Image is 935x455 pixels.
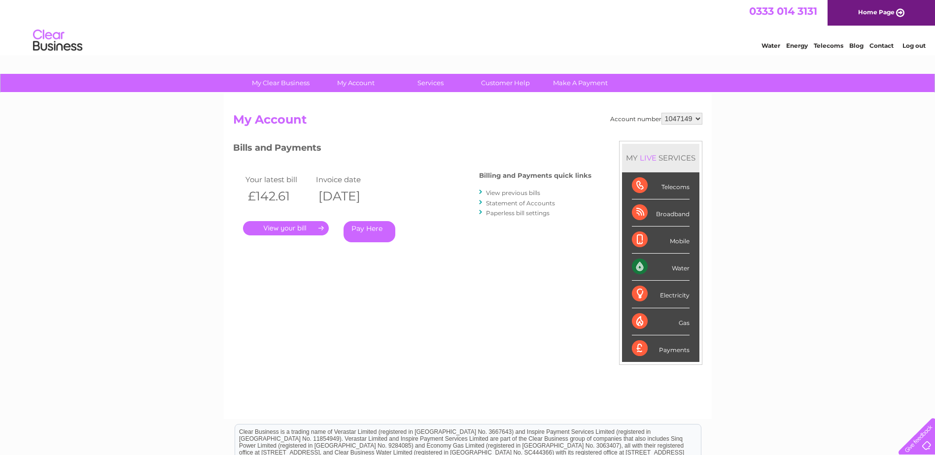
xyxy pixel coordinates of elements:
[762,42,780,49] a: Water
[610,113,702,125] div: Account number
[243,186,314,206] th: £142.61
[344,221,395,242] a: Pay Here
[486,189,540,196] a: View previous bills
[632,281,690,308] div: Electricity
[849,42,864,49] a: Blog
[465,74,546,92] a: Customer Help
[243,221,329,235] a: .
[622,144,699,172] div: MY SERVICES
[479,172,591,179] h4: Billing and Payments quick links
[632,308,690,335] div: Gas
[632,199,690,227] div: Broadband
[486,199,555,207] a: Statement of Accounts
[632,227,690,254] div: Mobile
[486,209,550,217] a: Paperless bill settings
[540,74,621,92] a: Make A Payment
[902,42,926,49] a: Log out
[390,74,471,92] a: Services
[632,172,690,199] div: Telecoms
[240,74,321,92] a: My Clear Business
[786,42,808,49] a: Energy
[749,5,817,17] a: 0333 014 3131
[313,186,384,206] th: [DATE]
[814,42,843,49] a: Telecoms
[632,254,690,281] div: Water
[313,173,384,186] td: Invoice date
[33,26,83,56] img: logo.png
[869,42,894,49] a: Contact
[315,74,396,92] a: My Account
[243,173,314,186] td: Your latest bill
[233,141,591,158] h3: Bills and Payments
[233,113,702,131] h2: My Account
[632,335,690,362] div: Payments
[235,5,701,48] div: Clear Business is a trading name of Verastar Limited (registered in [GEOGRAPHIC_DATA] No. 3667643...
[638,153,658,162] div: LIVE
